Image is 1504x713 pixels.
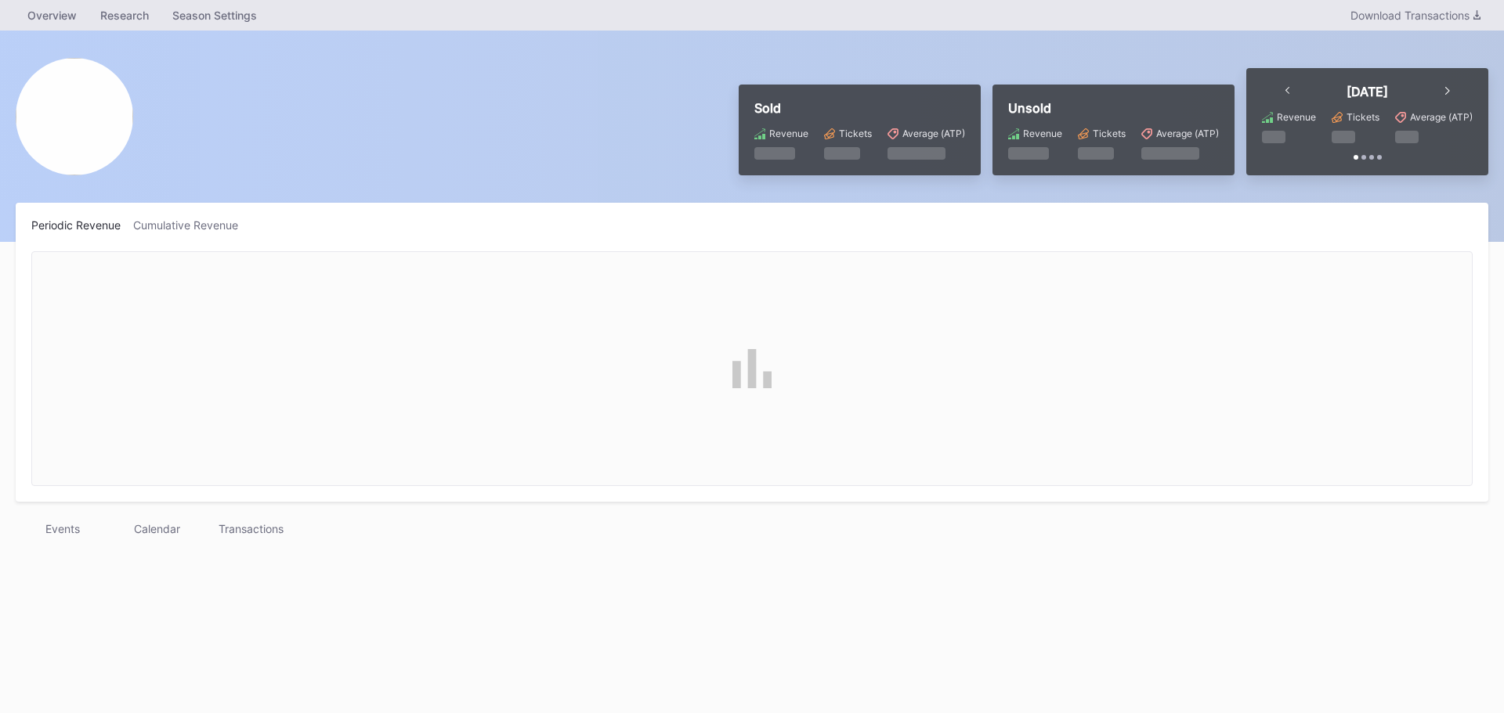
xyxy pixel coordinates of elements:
div: Sold [754,100,965,116]
a: Overview [16,4,89,27]
div: Periodic Revenue [31,218,133,232]
div: Revenue [1277,111,1316,123]
div: Revenue [769,128,808,139]
div: Download Transactions [1350,9,1480,22]
div: Revenue [1023,128,1062,139]
div: Tickets [1347,111,1379,123]
a: Research [89,4,161,27]
div: Cumulative Revenue [133,218,251,232]
button: Download Transactions [1343,5,1488,26]
div: Unsold [1008,100,1219,116]
div: Events [16,517,110,540]
div: Average (ATP) [1156,128,1219,139]
div: Average (ATP) [1410,111,1473,123]
div: [DATE] [1347,84,1388,99]
div: Transactions [204,517,298,540]
div: Calendar [110,517,204,540]
div: Tickets [1093,128,1126,139]
a: Season Settings [161,4,269,27]
div: Average (ATP) [902,128,965,139]
div: Tickets [839,128,872,139]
